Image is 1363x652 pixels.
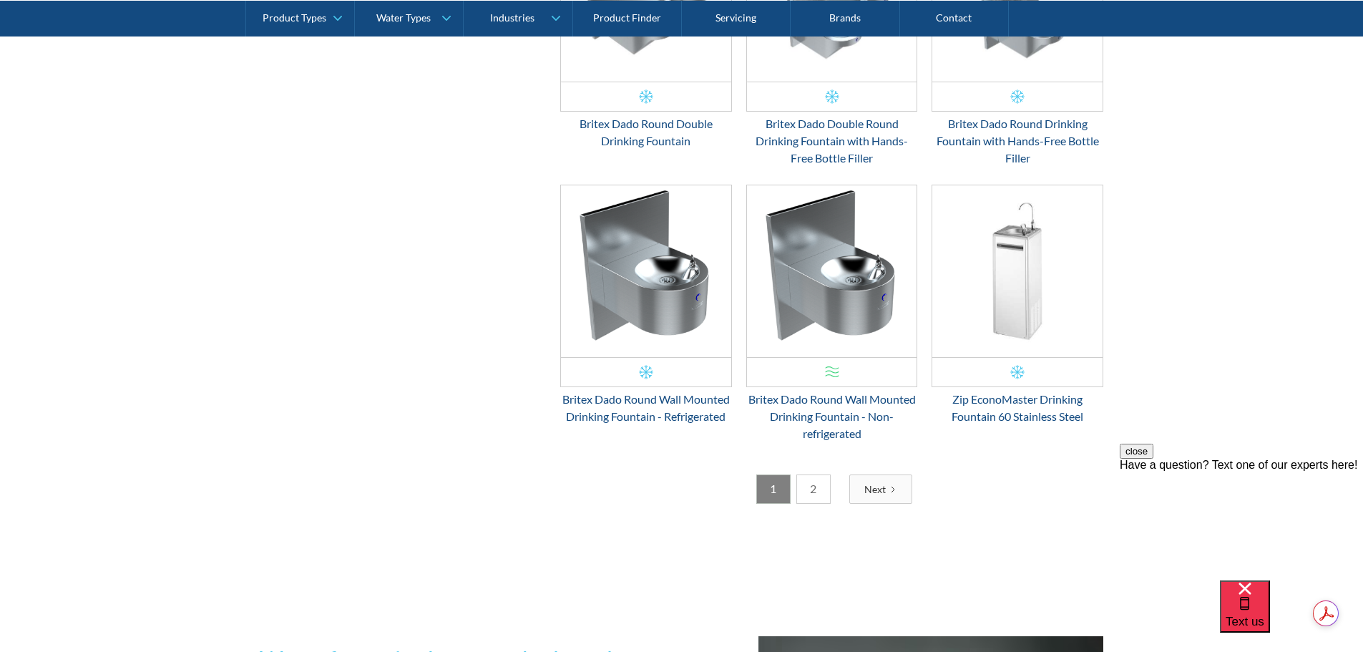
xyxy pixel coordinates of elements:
div: Britex Dado Round Wall Mounted Drinking Fountain - Refrigerated [560,391,732,425]
div: Water Types [376,11,431,24]
div: Product Types [263,11,326,24]
div: Britex Dado Round Drinking Fountain with Hands-Free Bottle Filler [932,115,1103,167]
a: 1 [756,475,791,504]
img: Zip EconoMaster Drinking Fountain 60 Stainless Steel [932,185,1103,357]
div: Britex Dado Double Round Drinking Fountain with Hands-Free Bottle Filler [746,115,918,167]
div: List [560,475,1104,504]
div: Britex Dado Round Double Drinking Fountain [560,115,732,150]
a: Zip EconoMaster Drinking Fountain 60 Stainless SteelZip EconoMaster Drinking Fountain 60 Stainles... [932,185,1103,425]
img: Britex Dado Round Wall Mounted Drinking Fountain - Non-refrigerated [747,185,917,357]
a: 2 [796,475,831,504]
div: Industries [490,11,534,24]
img: Britex Dado Round Wall Mounted Drinking Fountain - Refrigerated [561,185,731,357]
a: Britex Dado Round Wall Mounted Drinking Fountain - Refrigerated Britex Dado Round Wall Mounted Dr... [560,185,732,425]
a: Britex Dado Round Wall Mounted Drinking Fountain - Non-refrigeratedBritex Dado Round Wall Mounted... [746,185,918,442]
div: Next [864,482,886,497]
div: Zip EconoMaster Drinking Fountain 60 Stainless Steel [932,391,1103,425]
a: Next Page [849,475,912,504]
iframe: podium webchat widget bubble [1220,580,1363,652]
iframe: podium webchat widget prompt [1120,444,1363,598]
div: Britex Dado Round Wall Mounted Drinking Fountain - Non-refrigerated [746,391,918,442]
